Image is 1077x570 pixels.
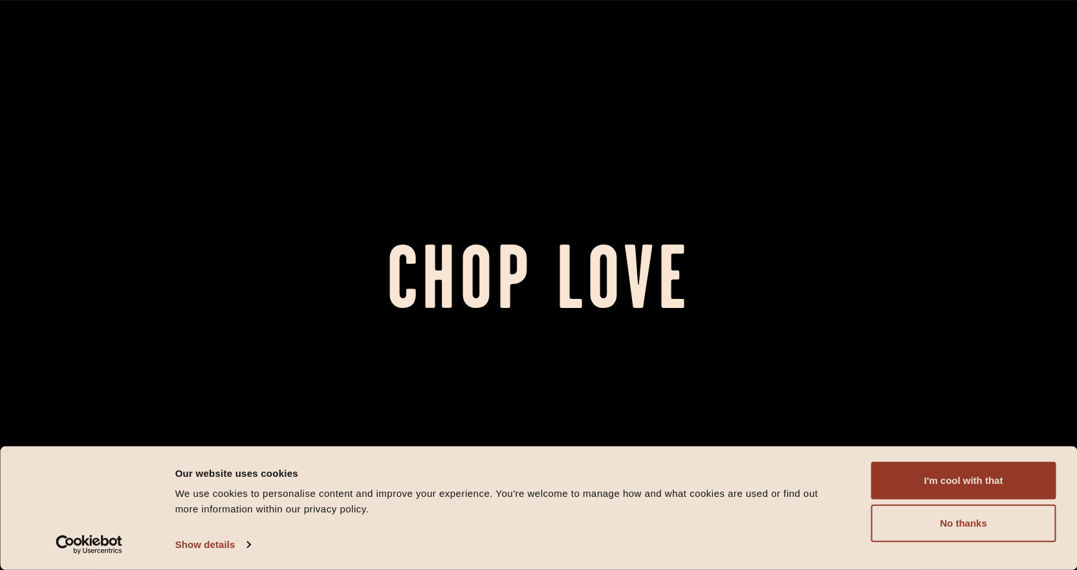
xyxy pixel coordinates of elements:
[175,486,842,517] div: We use cookies to personalise content and improve your experience. You're welcome to manage how a...
[175,465,842,481] div: Our website uses cookies
[175,535,250,554] a: Show details
[871,462,1056,499] button: I'm cool with that
[871,505,1056,542] button: No thanks
[32,535,146,554] a: Usercentrics Cookiebot - opens in a new window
